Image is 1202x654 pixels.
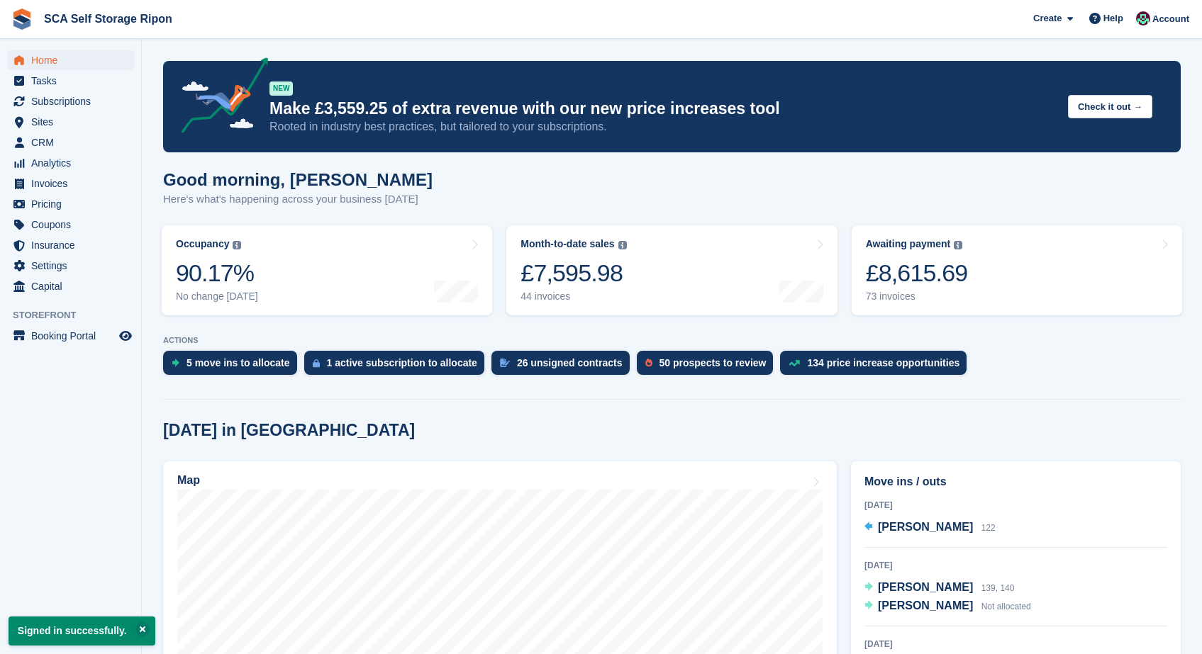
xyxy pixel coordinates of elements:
a: menu [7,153,134,173]
p: Here's what's happening across your business [DATE] [163,191,433,208]
span: Coupons [31,215,116,235]
div: £7,595.98 [521,259,626,288]
div: Awaiting payment [866,238,951,250]
span: Home [31,50,116,70]
a: [PERSON_NAME] 122 [864,519,996,537]
span: Storefront [13,308,141,322]
span: Pricing [31,194,116,214]
a: menu [7,71,134,91]
span: Insurance [31,235,116,255]
div: 134 price increase opportunities [807,357,959,368]
img: icon-info-grey-7440780725fd019a000dd9b08b2336e03edf1995a4989e88bcd33f0948082b44.svg [618,241,627,249]
div: Occupancy [176,238,229,250]
h1: Good morning, [PERSON_NAME] [163,170,433,189]
img: price-adjustments-announcement-icon-8257ccfd72463d97f412b2fc003d46551f7dbcb40ab6d574587a9cd5c0d94... [169,57,269,138]
span: Account [1152,12,1189,26]
span: Capital [31,276,116,296]
div: 1 active subscription to allocate [327,357,477,368]
h2: [DATE] in [GEOGRAPHIC_DATA] [163,421,415,440]
a: Occupancy 90.17% No change [DATE] [162,225,492,315]
a: menu [7,215,134,235]
a: Month-to-date sales £7,595.98 44 invoices [506,225,837,315]
span: Create [1033,11,1062,26]
a: menu [7,256,134,276]
div: 73 invoices [866,291,968,303]
a: SCA Self Storage Ripon [38,7,178,30]
div: 26 unsigned contracts [517,357,623,368]
div: 50 prospects to review [660,357,767,368]
img: contract_signature_icon-13c848040528278c33f63329250d36e43548de30e8caae1d1a13099fd9432cc5.svg [500,359,510,367]
img: active_subscription_to_allocate_icon-d502201f5373d7db506a760aba3b589e785aa758c864c3986d89f69b8ff3... [313,359,320,368]
img: icon-info-grey-7440780725fd019a000dd9b08b2336e03edf1995a4989e88bcd33f0948082b44.svg [954,241,962,249]
a: menu [7,276,134,296]
a: 134 price increase opportunities [780,351,974,382]
h2: Map [177,474,200,487]
a: Awaiting payment £8,615.69 73 invoices [852,225,1182,315]
p: Make £3,559.25 of extra revenue with our new price increases tool [269,98,1057,119]
div: Month-to-date sales [521,238,614,250]
img: Sam Chapman [1136,11,1150,26]
span: [PERSON_NAME] [878,581,973,593]
h2: Move ins / outs [864,473,1167,490]
img: icon-info-grey-7440780725fd019a000dd9b08b2336e03edf1995a4989e88bcd33f0948082b44.svg [233,241,241,249]
div: 44 invoices [521,291,626,303]
p: Signed in successfully. [9,616,155,645]
a: 5 move ins to allocate [163,351,304,382]
a: Preview store [117,327,134,344]
a: menu [7,91,134,111]
div: 90.17% [176,259,258,288]
span: Settings [31,256,116,276]
img: stora-icon-8386f47178a22dfd0bd8f6a31ec36ba5ce8667c1dd55bd0f319d3a0aa187defe.svg [11,9,33,30]
a: menu [7,326,134,346]
span: Analytics [31,153,116,173]
span: Subscriptions [31,91,116,111]
span: Help [1103,11,1123,26]
span: Tasks [31,71,116,91]
span: 122 [981,523,996,533]
span: Sites [31,112,116,132]
a: menu [7,235,134,255]
a: menu [7,112,134,132]
div: NEW [269,81,293,96]
a: [PERSON_NAME] Not allocated [864,597,1031,616]
img: move_ins_to_allocate_icon-fdf77a2bb77ea45bf5b3d319d69a93e2d87916cf1d5bf7949dd705db3b84f3ca.svg [172,359,179,367]
a: menu [7,194,134,214]
a: 26 unsigned contracts [491,351,637,382]
button: Check it out → [1068,95,1152,118]
span: [PERSON_NAME] [878,521,973,533]
a: menu [7,174,134,193]
p: ACTIONS [163,336,1181,345]
a: menu [7,50,134,70]
span: CRM [31,133,116,152]
span: Invoices [31,174,116,193]
span: [PERSON_NAME] [878,599,973,611]
img: price_increase_opportunities-93ffe204e8149a01c8c9dc8f82e8f89637d9d84a8eef4429ea346261dce0b2c0.svg [789,360,800,366]
a: menu [7,133,134,152]
div: No change [DATE] [176,291,258,303]
div: [DATE] [864,499,1167,512]
a: 50 prospects to review [637,351,781,382]
span: 139, 140 [981,583,1015,593]
div: 5 move ins to allocate [187,357,290,368]
span: Not allocated [981,602,1031,611]
span: Booking Portal [31,326,116,346]
p: Rooted in industry best practices, but tailored to your subscriptions. [269,119,1057,135]
img: prospect-51fa495bee0391a8d652442698ab0144808aea92771e9ea1ae160a38d050c398.svg [645,359,652,367]
div: [DATE] [864,638,1167,650]
a: 1 active subscription to allocate [304,351,491,382]
a: [PERSON_NAME] 139, 140 [864,579,1014,597]
div: £8,615.69 [866,259,968,288]
div: [DATE] [864,559,1167,572]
